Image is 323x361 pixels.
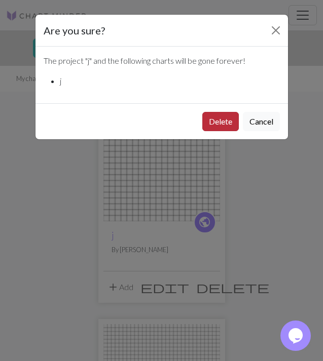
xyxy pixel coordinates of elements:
iframe: chat widget [280,320,313,351]
h5: Are you sure? [44,23,105,38]
p: The project " j " and the following charts will be gone forever! [44,55,280,67]
button: Cancel [243,112,280,131]
button: Close [268,22,284,38]
li: j [60,75,280,87]
button: Delete [202,112,239,131]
